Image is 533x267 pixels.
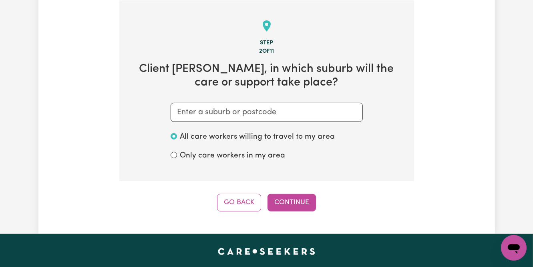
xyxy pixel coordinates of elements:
button: Go Back [217,194,261,211]
button: Continue [268,194,316,211]
h2: Client [PERSON_NAME] , in which suburb will the care or support take place? [132,62,401,90]
iframe: Button to launch messaging window [501,235,527,261]
label: All care workers willing to travel to my area [180,132,335,143]
input: Enter a suburb or postcode [171,103,363,122]
div: 2 of 11 [132,47,401,56]
a: Careseekers home page [218,248,315,255]
label: Only care workers in my area [180,150,286,162]
div: Step [132,39,401,48]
